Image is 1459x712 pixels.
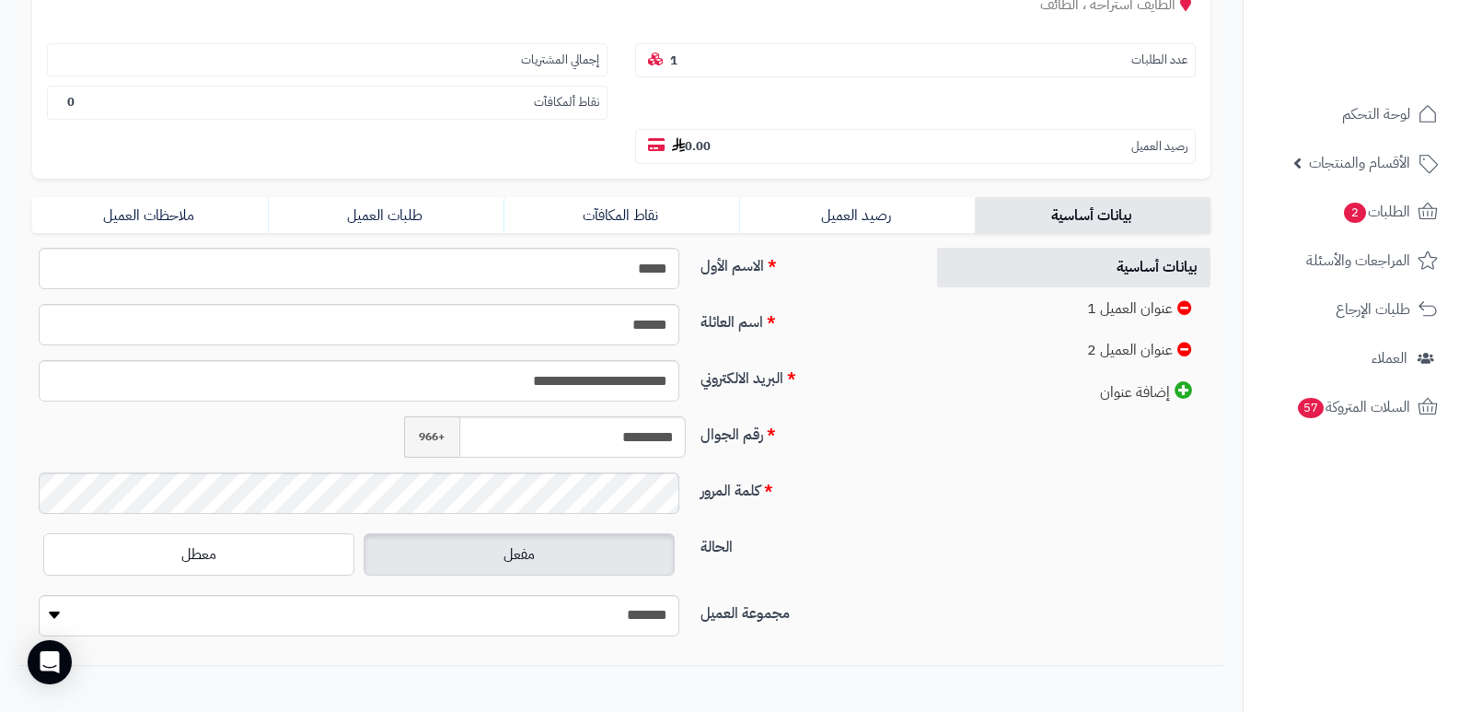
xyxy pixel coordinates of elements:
a: عنوان العميل 1 [937,289,1211,329]
a: الطلبات2 [1255,190,1448,234]
span: لوحة التحكم [1342,101,1410,127]
label: الاسم الأول [693,248,916,277]
label: الحالة [693,529,916,558]
a: طلبات العميل [268,197,504,234]
span: معطل [181,543,216,566]
a: لوحة التحكم [1255,92,1448,136]
label: اسم العائلة [693,304,916,333]
a: السلات المتروكة57 [1255,385,1448,429]
span: 57 [1298,398,1324,418]
b: 0 [67,93,75,111]
small: عدد الطلبات [1131,52,1187,69]
span: +966 [404,416,459,458]
a: عنوان العميل 2 [937,331,1211,370]
label: مجموعة العميل [693,595,916,624]
a: طلبات الإرجاع [1255,287,1448,332]
label: البريد الالكتروني [693,360,916,390]
img: logo-2.png [1334,52,1442,90]
span: العملاء [1372,345,1407,371]
a: رصيد العميل [739,197,975,234]
div: Open Intercom Messenger [28,640,72,684]
b: 1 [670,52,677,69]
a: نقاط المكافآت [504,197,739,234]
span: الأقسام والمنتجات [1309,150,1410,176]
span: الطلبات [1342,199,1410,225]
small: رصيد العميل [1131,138,1187,156]
small: إجمالي المشتريات [521,52,599,69]
a: العملاء [1255,336,1448,380]
a: المراجعات والأسئلة [1255,239,1448,283]
label: رقم الجوال [693,416,916,446]
label: كلمة المرور [693,473,916,502]
span: طلبات الإرجاع [1336,297,1410,322]
a: إضافة عنوان [937,372,1211,413]
span: السلات المتروكة [1296,394,1410,420]
span: 2 [1344,203,1366,223]
span: المراجعات والأسئلة [1306,248,1410,274]
span: مفعل [504,543,535,566]
a: بيانات أساسية [937,248,1211,287]
a: بيانات أساسية [975,197,1210,234]
a: ملاحظات العميل [32,197,268,234]
b: 0.00 [672,137,711,155]
small: نقاط ألمكافآت [534,94,599,111]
